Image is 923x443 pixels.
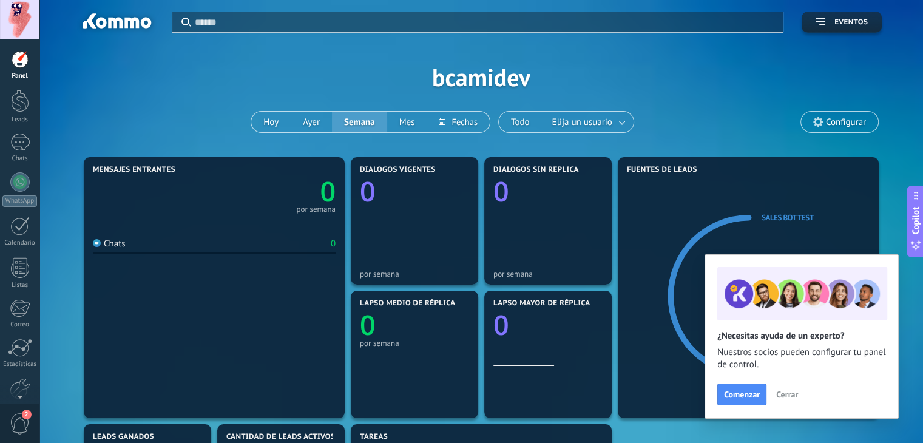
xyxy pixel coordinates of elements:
[762,212,813,223] a: Sales Bot Test
[717,384,766,405] button: Comenzar
[2,239,38,247] div: Calendario
[542,112,634,132] button: Elija un usuario
[291,112,332,132] button: Ayer
[834,18,868,27] span: Eventos
[332,112,387,132] button: Semana
[93,166,175,174] span: Mensajes entrantes
[2,155,38,163] div: Chats
[2,282,38,289] div: Listas
[493,173,509,210] text: 0
[360,306,376,343] text: 0
[493,269,603,279] div: por semana
[493,306,509,343] text: 0
[493,299,590,308] span: Lapso mayor de réplica
[331,238,336,249] div: 0
[360,166,436,174] span: Diálogos vigentes
[2,195,37,207] div: WhatsApp
[93,238,126,249] div: Chats
[826,117,866,127] span: Configurar
[2,116,38,124] div: Leads
[776,390,798,399] span: Cerrar
[360,339,469,348] div: por semana
[251,112,291,132] button: Hoy
[296,206,336,212] div: por semana
[360,299,456,308] span: Lapso medio de réplica
[320,173,336,210] text: 0
[2,72,38,80] div: Panel
[717,330,886,342] h2: ¿Necesitas ayuda de un experto?
[802,12,882,33] button: Eventos
[93,239,101,247] img: Chats
[226,433,335,441] span: Cantidad de leads activos
[493,166,579,174] span: Diálogos sin réplica
[22,410,32,419] span: 2
[771,385,803,404] button: Cerrar
[214,173,336,210] a: 0
[627,166,697,174] span: Fuentes de leads
[550,114,615,130] span: Elija un usuario
[360,269,469,279] div: por semana
[360,433,388,441] span: Tareas
[427,112,489,132] button: Fechas
[93,433,154,441] span: Leads ganados
[360,173,376,210] text: 0
[717,347,886,371] span: Nuestros socios pueden configurar tu panel de control.
[387,112,427,132] button: Mes
[724,390,760,399] span: Comenzar
[2,321,38,329] div: Correo
[2,360,38,368] div: Estadísticas
[910,207,922,235] span: Copilot
[499,112,542,132] button: Todo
